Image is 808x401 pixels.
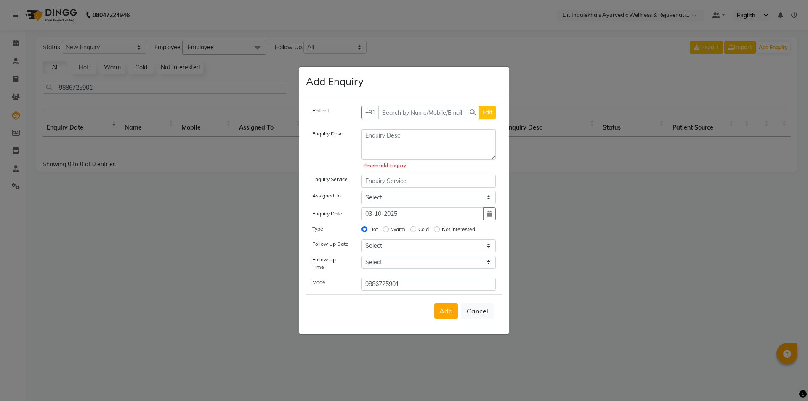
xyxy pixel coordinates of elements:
[312,107,329,114] label: Patient
[312,175,348,183] label: Enquiry Service
[363,162,494,169] div: Please add Enquiry
[306,74,364,89] h4: Add Enquiry
[361,278,496,291] input: Email/phone/SMS
[312,279,325,286] label: Mode
[312,240,348,248] label: Follow Up Date
[442,226,475,233] label: Not Interested
[312,210,342,218] label: Enquiry Date
[378,106,467,119] input: Search by Name/Mobile/Email/Code
[461,303,494,319] button: Cancel
[773,367,800,393] iframe: chat widget
[439,307,453,315] span: Add
[312,192,341,199] label: Assigned To
[369,226,378,233] label: Hot
[312,225,323,233] label: Type
[361,106,379,119] button: +91
[361,175,496,188] input: Enquiry Service
[418,226,429,233] label: Cold
[391,226,405,233] label: Warm
[482,109,492,116] span: Edit
[434,303,458,319] button: Add
[479,106,496,119] button: Edit
[312,256,349,271] label: Follow Up Time
[312,130,343,138] label: Enquiry Desc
